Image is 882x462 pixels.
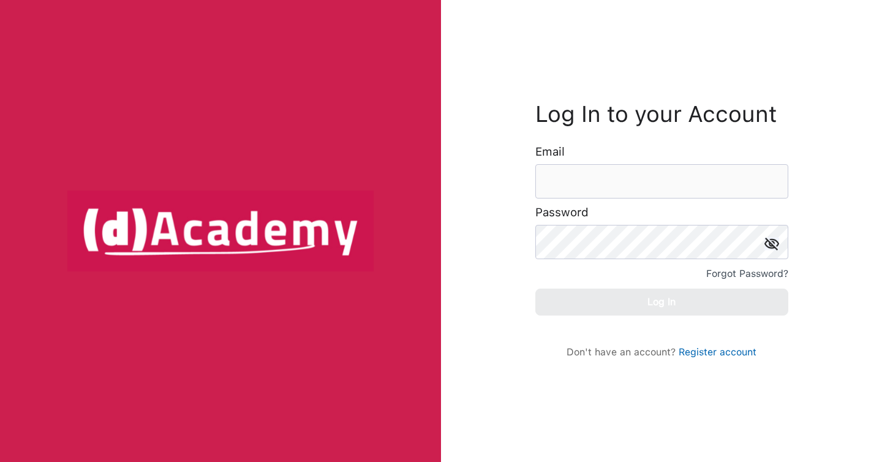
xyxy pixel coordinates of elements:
img: logo [67,191,374,271]
label: Email [535,146,565,158]
img: icon [764,237,779,250]
h3: Log In to your Account [535,104,788,124]
button: Log In [535,289,788,316]
div: Forgot Password? [706,265,788,282]
a: Register account [679,346,756,358]
div: Don't have an account? [548,346,776,358]
label: Password [535,206,589,219]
